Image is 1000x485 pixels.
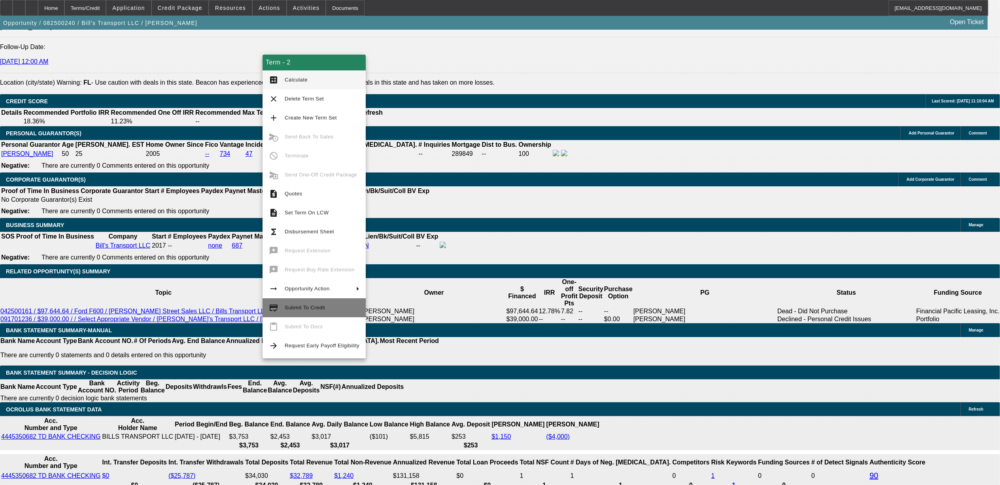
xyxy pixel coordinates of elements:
td: $0 [456,471,518,481]
span: Disbursement Sheet [285,229,334,235]
b: Start [145,188,159,194]
a: 4445350682 TD BANK CHECKING [1,472,100,479]
td: [PERSON_NAME] [633,307,777,315]
th: Annualized Deposits [341,379,404,394]
td: $39,000.00 [506,315,539,323]
span: Refresh [969,407,983,411]
a: 734 [220,150,231,157]
mat-icon: arrow_forward [269,341,278,350]
th: Most Recent Period [380,337,439,345]
b: Fico [205,141,218,148]
th: Period Begin/End [174,417,228,432]
span: Quotes [285,191,302,197]
b: Lien/Bk/Suit/Coll [355,188,406,194]
th: Beg. Balance [229,417,269,432]
span: There are currently 0 Comments entered on this opportunity [42,162,209,169]
td: $5,815 [410,433,450,441]
th: Account Type [35,337,78,345]
mat-icon: credit_score [269,303,278,313]
b: [PERSON_NAME]. EST [76,141,144,148]
td: $3,753 [229,433,269,441]
label: - Use caution with deals in this state. Beacon has experienced harder deals and / or repos with d... [83,79,495,86]
button: Credit Package [152,0,208,15]
b: Paydex [208,233,230,240]
td: [DATE] - [DATE] [174,433,228,441]
b: Age [62,141,74,148]
th: One-off Profit Pts [561,278,578,307]
mat-icon: clear [269,94,278,104]
a: -- [205,150,210,157]
th: Withdrawls [193,379,227,394]
div: $131,158 [393,472,455,479]
th: Owner [362,278,506,307]
span: Comment [969,131,987,135]
b: Personal Guarantor [1,141,60,148]
mat-icon: request_quote [269,189,278,199]
a: 1 [711,472,715,479]
th: Total Loan Proceeds [456,455,518,470]
th: $3,017 [311,441,369,449]
a: 47 [246,150,253,157]
span: BUSINESS SUMMARY [6,222,64,228]
span: Add Personal Guarantor [909,131,955,135]
b: Ownership [518,141,551,148]
b: Paynet Master Score [232,233,294,240]
td: 100 [518,150,552,158]
td: 18.36% [23,117,110,125]
span: Actions [259,5,280,11]
th: Int. Transfer Deposits [102,455,167,470]
td: [PERSON_NAME] [633,315,777,323]
th: Activity Period [117,379,140,394]
b: Start [152,233,166,240]
td: -- [578,315,604,323]
td: 0 [672,471,710,481]
button: Activities [287,0,326,15]
div: Term - 2 [263,55,366,70]
th: Avg. Daily Balance [311,417,369,432]
img: linkedin-icon.png [561,150,567,156]
td: Declined - Personal Credit Issues [777,315,916,323]
td: [PERSON_NAME] [362,307,506,315]
th: # Days of Neg. [MEDICAL_DATA]. [570,455,671,470]
a: 687 [232,242,242,249]
span: Delete Term Set [285,96,324,102]
span: Create New Term Set [285,115,337,121]
td: Portfolio [916,315,1000,323]
th: Funding Sources [758,455,810,470]
b: # Employees [161,188,200,194]
td: 50 [61,150,74,158]
span: Bank Statement Summary - Decision Logic [6,369,137,376]
th: Risk Keywords [711,455,757,470]
img: facebook-icon.png [553,150,559,156]
td: $3,017 [311,433,369,441]
th: Annualized Deposits [225,337,288,345]
span: Credit Package [158,5,202,11]
mat-icon: add [269,113,278,123]
th: Annualized Revenue [393,455,455,470]
th: Avg. Balance [267,379,292,394]
th: Proof of Time In Business [1,187,79,195]
td: BILLS TRANSPORT LLC [102,433,174,441]
th: Low Balance [369,417,409,432]
th: Recommended One Off IRR [110,109,194,117]
td: 7.82 [561,307,578,315]
a: 091701236 / $39,000.00 / / Select Appropriate Vendor / [PERSON_NAME]'s Transport LLC / [PERSON_NAME] [0,316,312,322]
td: 0 [758,471,810,481]
span: OCROLUS BANK STATEMENT DATA [6,406,102,413]
td: [PERSON_NAME] [362,315,506,323]
th: Details [1,109,22,117]
td: 12.78% [539,307,561,315]
td: $34,030 [245,471,289,481]
a: $1,240 [334,472,353,479]
button: Actions [253,0,286,15]
span: Manage [969,223,983,227]
td: 0 [811,471,868,481]
a: ($25,787) [168,472,196,479]
button: Resources [209,0,252,15]
span: Opportunity / 082500240 / Bill's Transport LLC / [PERSON_NAME] [3,20,197,26]
th: High Balance [410,417,450,432]
a: 4445350682 TD BANK CHECKING [1,433,100,440]
th: Fees [227,379,242,394]
td: 2017 [151,241,166,250]
th: End. Balance [270,417,310,432]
